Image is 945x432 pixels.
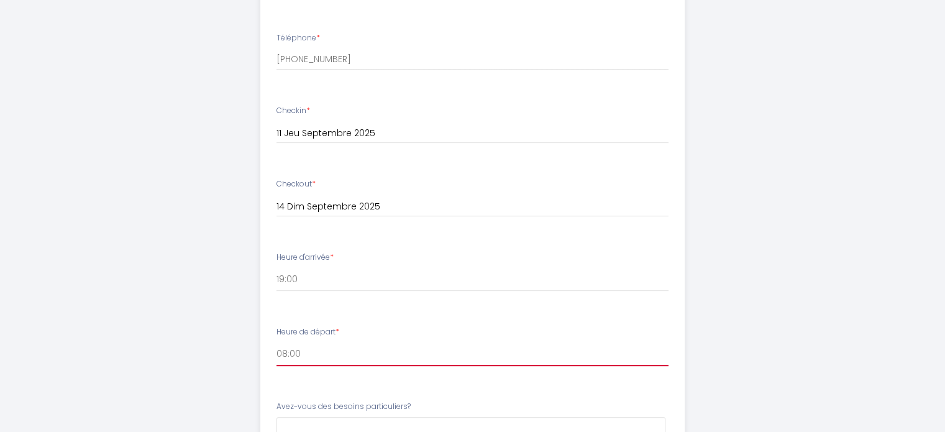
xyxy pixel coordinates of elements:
[276,401,411,413] label: Avez-vous des besoins particuliers?
[276,32,320,44] label: Téléphone
[276,252,334,264] label: Heure d'arrivée
[276,326,339,338] label: Heure de départ
[276,105,310,117] label: Checkin
[276,178,316,190] label: Checkout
